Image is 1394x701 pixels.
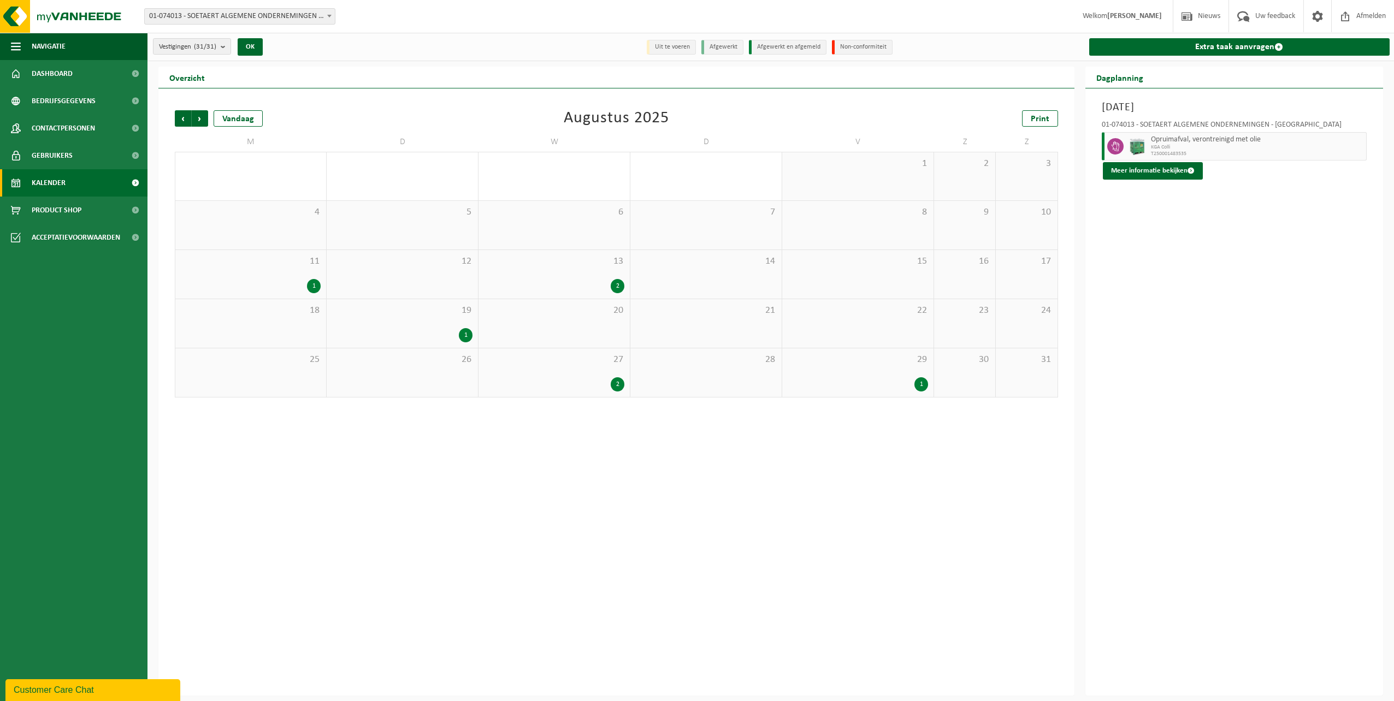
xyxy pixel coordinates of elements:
[1022,110,1058,127] a: Print
[1107,12,1162,20] strong: [PERSON_NAME]
[1129,138,1145,156] img: PB-HB-1400-HPE-GN-11
[332,354,472,366] span: 26
[782,132,934,152] td: V
[484,256,624,268] span: 13
[940,206,990,218] span: 9
[701,40,743,55] li: Afgewerkt
[940,354,990,366] span: 30
[153,38,231,55] button: Vestigingen(31/31)
[181,305,321,317] span: 18
[32,169,66,197] span: Kalender
[749,40,826,55] li: Afgewerkt en afgemeld
[1151,151,1364,157] span: T250001483535
[479,132,630,152] td: W
[611,279,624,293] div: 2
[636,256,776,268] span: 14
[32,224,120,251] span: Acceptatievoorwaarden
[32,60,73,87] span: Dashboard
[158,67,216,88] h2: Overzicht
[238,38,263,56] button: OK
[611,377,624,391] div: 2
[832,40,893,55] li: Non-conformiteit
[484,305,624,317] span: 20
[996,132,1058,152] td: Z
[788,256,928,268] span: 15
[181,354,321,366] span: 25
[459,328,472,342] div: 1
[32,87,96,115] span: Bedrijfsgegevens
[1102,121,1367,132] div: 01-074013 - SOETAERT ALGEMENE ONDERNEMINGEN - [GEOGRAPHIC_DATA]
[327,132,479,152] td: D
[934,132,996,152] td: Z
[630,132,782,152] td: D
[1031,115,1049,123] span: Print
[145,9,335,24] span: 01-074013 - SOETAERT ALGEMENE ONDERNEMINGEN - OOSTENDE
[788,158,928,170] span: 1
[307,279,321,293] div: 1
[484,206,624,218] span: 6
[636,354,776,366] span: 28
[940,256,990,268] span: 16
[181,206,321,218] span: 4
[940,305,990,317] span: 23
[32,142,73,169] span: Gebruikers
[32,197,81,224] span: Product Shop
[159,39,216,55] span: Vestigingen
[144,8,335,25] span: 01-074013 - SOETAERT ALGEMENE ONDERNEMINGEN - OOSTENDE
[636,305,776,317] span: 21
[1001,158,1052,170] span: 3
[1001,305,1052,317] span: 24
[1102,99,1367,116] h3: [DATE]
[914,377,928,391] div: 1
[647,40,696,55] li: Uit te voeren
[940,158,990,170] span: 2
[1103,162,1203,180] button: Meer informatie bekijken
[214,110,263,127] div: Vandaag
[1085,67,1154,88] h2: Dagplanning
[175,110,191,127] span: Vorige
[181,256,321,268] span: 11
[484,354,624,366] span: 27
[175,132,327,152] td: M
[5,677,182,701] iframe: chat widget
[32,115,95,142] span: Contactpersonen
[332,256,472,268] span: 12
[1089,38,1390,56] a: Extra taak aanvragen
[1151,144,1364,151] span: KGA Colli
[192,110,208,127] span: Volgende
[788,354,928,366] span: 29
[788,206,928,218] span: 8
[564,110,669,127] div: Augustus 2025
[332,206,472,218] span: 5
[1151,135,1364,144] span: Opruimafval, verontreinigd met olie
[194,43,216,50] count: (31/31)
[1001,354,1052,366] span: 31
[32,33,66,60] span: Navigatie
[1001,206,1052,218] span: 10
[332,305,472,317] span: 19
[1001,256,1052,268] span: 17
[636,206,776,218] span: 7
[788,305,928,317] span: 22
